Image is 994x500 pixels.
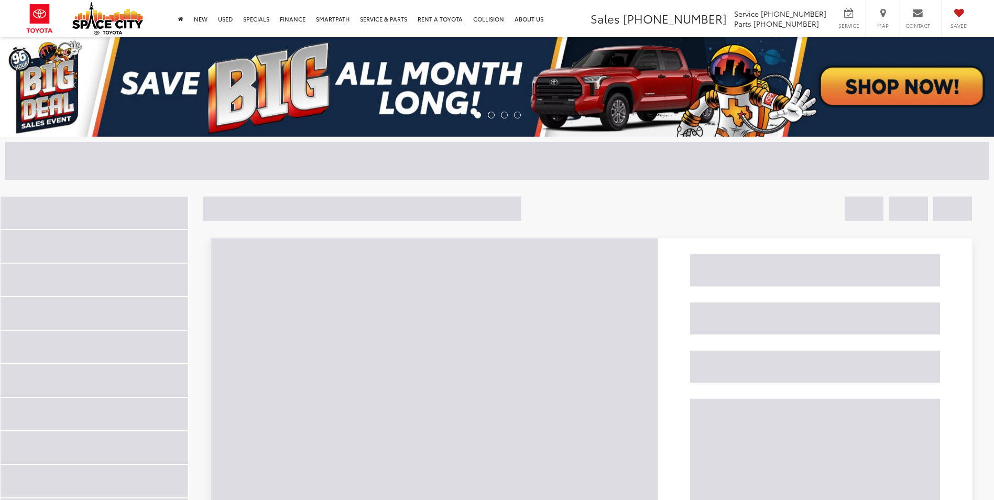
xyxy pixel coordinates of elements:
span: [PHONE_NUMBER] [753,18,819,29]
span: Saved [947,22,970,29]
span: [PHONE_NUMBER] [761,8,826,19]
span: Contact [905,22,930,29]
span: Service [734,8,759,19]
span: Sales [591,10,620,27]
span: Service [837,22,860,29]
span: Map [871,22,894,29]
img: Space City Toyota [72,2,143,35]
span: [PHONE_NUMBER] [623,10,727,27]
span: Parts [734,18,751,29]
